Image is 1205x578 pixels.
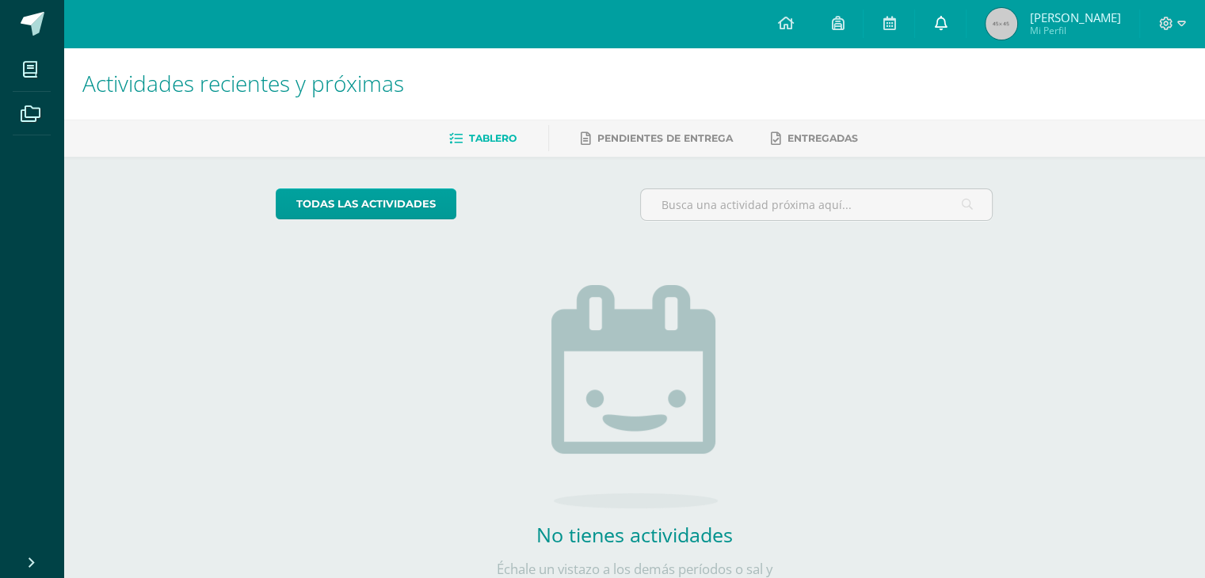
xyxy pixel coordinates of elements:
[1029,10,1120,25] span: [PERSON_NAME]
[1029,24,1120,37] span: Mi Perfil
[551,285,718,508] img: no_activities.png
[476,521,793,548] h2: No tienes actividades
[276,188,456,219] a: todas las Actividades
[581,126,733,151] a: Pendientes de entrega
[641,189,992,220] input: Busca una actividad próxima aquí...
[469,132,517,144] span: Tablero
[787,132,858,144] span: Entregadas
[82,68,404,98] span: Actividades recientes y próximas
[986,8,1017,40] img: 45x45
[771,126,858,151] a: Entregadas
[597,132,733,144] span: Pendientes de entrega
[449,126,517,151] a: Tablero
